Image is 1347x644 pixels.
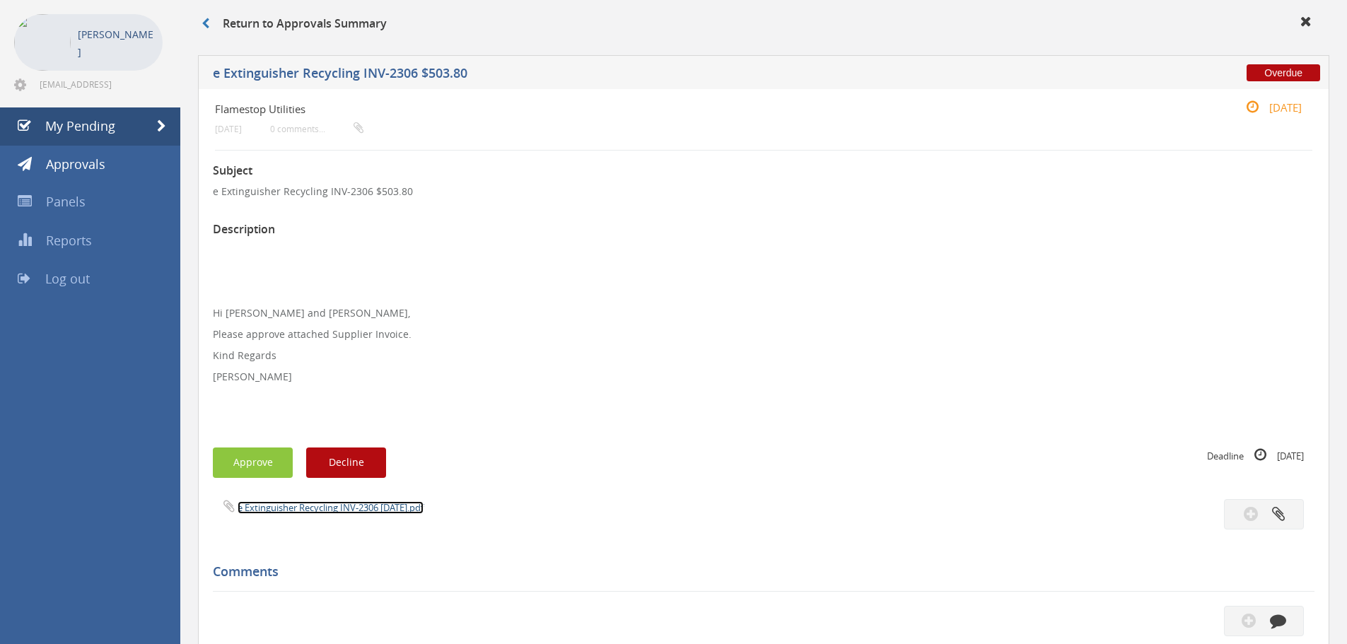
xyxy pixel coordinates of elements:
p: [PERSON_NAME] [213,370,1314,384]
h3: Subject [213,165,1314,177]
small: [DATE] [215,124,242,134]
span: Overdue [1247,64,1320,81]
span: Panels [46,193,86,210]
h3: Description [213,223,1314,236]
h5: Comments [213,565,1304,579]
p: Hi [PERSON_NAME] and [PERSON_NAME], [213,306,1314,320]
button: Decline [306,447,386,478]
span: Log out [45,270,90,287]
h5: e Extinguisher Recycling INV-2306 $503.80 [213,66,986,84]
h3: Return to Approvals Summary [202,18,387,30]
span: Approvals [46,156,105,172]
span: Reports [46,232,92,249]
button: Approve [213,447,293,478]
h4: Flamestop Utilities [215,103,1129,115]
span: My Pending [45,117,115,134]
small: [DATE] [1231,100,1302,115]
p: e Extinguisher Recycling INV-2306 $503.80 [213,185,1314,199]
span: [EMAIL_ADDRESS][DOMAIN_NAME] [40,78,160,90]
p: [PERSON_NAME] [78,25,156,61]
small: 0 comments... [270,124,363,134]
p: Kind Regards [213,349,1314,363]
a: e Extinguisher Recycling INV-2306 [DATE].pdf [238,501,424,514]
small: Deadline [DATE] [1207,447,1304,463]
p: Please approve attached Supplier Invoice. [213,327,1314,341]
